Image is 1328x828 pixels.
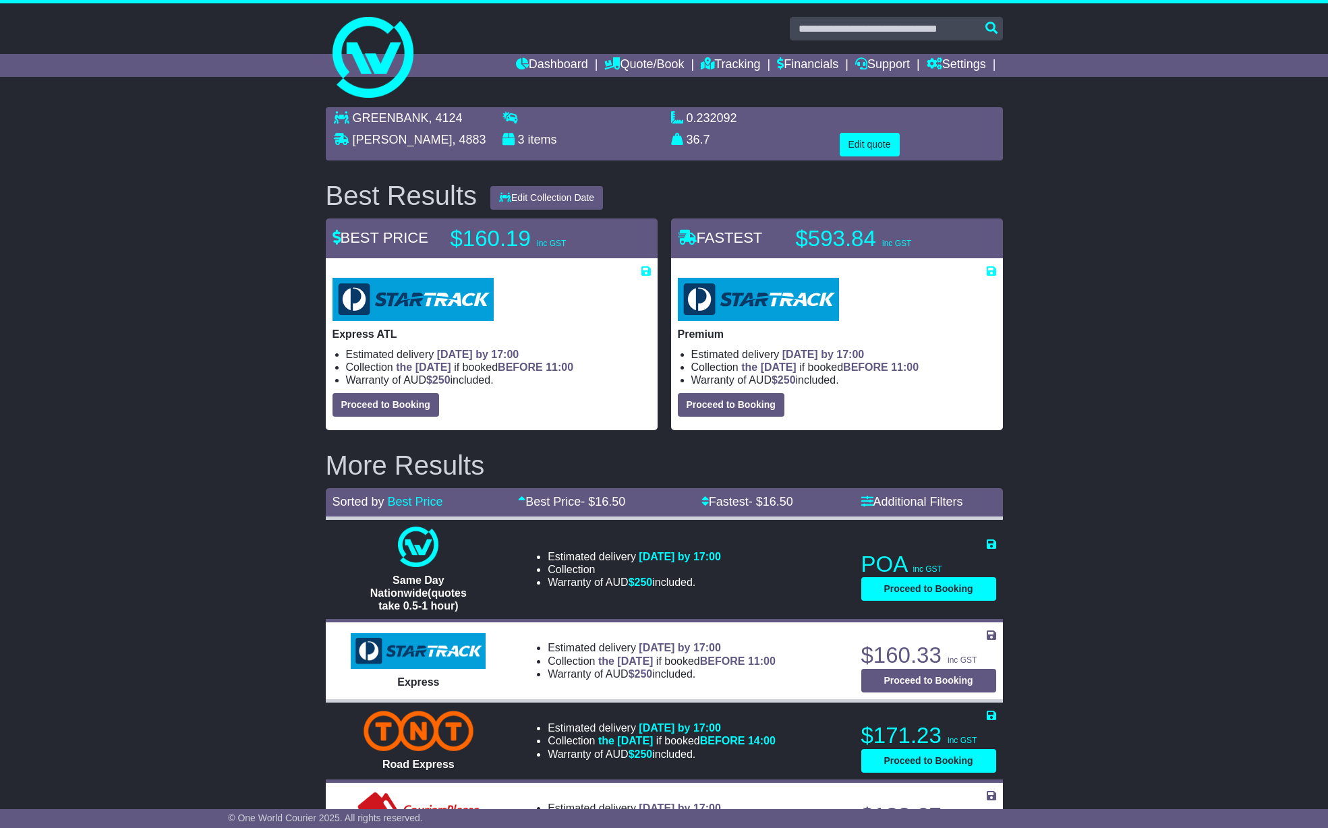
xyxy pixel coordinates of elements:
p: $171.23 [861,722,996,749]
p: Premium [678,328,996,341]
span: inc GST [948,655,977,665]
span: 3 [518,133,525,146]
span: 36.7 [687,133,710,146]
span: [DATE] by 17:00 [639,551,721,562]
button: Proceed to Booking [678,393,784,417]
span: 250 [635,668,653,680]
li: Warranty of AUD included. [691,374,996,386]
a: Support [855,54,910,77]
button: Proceed to Booking [861,669,996,692]
div: Best Results [319,181,484,210]
span: the [DATE] [598,735,653,746]
li: Estimated delivery [548,721,776,734]
span: inc GST [913,564,942,574]
span: 14:00 [748,735,776,746]
span: 11:00 [891,361,919,373]
li: Warranty of AUD included. [346,374,651,386]
span: [DATE] by 17:00 [639,722,721,734]
a: Quote/Book [604,54,684,77]
span: , 4124 [429,111,463,125]
li: Collection [346,361,651,374]
li: Estimated delivery [691,348,996,361]
span: items [528,133,557,146]
h2: More Results [326,450,1003,480]
span: BEST PRICE [333,229,428,246]
span: [PERSON_NAME] [353,133,453,146]
li: Estimated delivery [346,348,651,361]
p: $160.19 [451,225,619,252]
span: $ [629,668,653,680]
li: Warranty of AUD included. [548,748,776,761]
span: 250 [778,374,796,386]
span: if booked [396,361,573,373]
span: the [DATE] [598,655,653,667]
a: Tracking [701,54,760,77]
span: inc GST [882,239,911,248]
span: Sorted by [333,495,384,508]
img: StarTrack: Premium [678,278,839,321]
img: One World Courier: Same Day Nationwide(quotes take 0.5-1 hour) [398,527,438,567]
button: Edit Collection Date [490,186,603,210]
span: BEFORE [498,361,543,373]
span: - $ [581,495,625,508]
li: Estimated delivery [548,802,721,815]
span: the [DATE] [396,361,451,373]
a: Dashboard [516,54,588,77]
p: $160.33 [861,642,996,669]
p: $593.84 [796,225,964,252]
a: Additional Filters [861,495,963,508]
a: Settings [927,54,986,77]
li: Estimated delivery [548,550,721,563]
span: 16.50 [595,495,625,508]
span: if booked [598,655,776,667]
span: [DATE] by 17:00 [437,349,519,360]
span: $ [629,576,653,588]
span: 250 [635,748,653,760]
span: 0.232092 [687,111,737,125]
span: FASTEST [678,229,763,246]
li: Collection [548,734,776,747]
span: $ [426,374,451,386]
span: $ [629,748,653,760]
a: Financials [777,54,838,77]
span: inc GST [948,736,977,745]
span: Express [397,676,439,688]
span: 11:00 [748,655,776,667]
button: Edit quote [840,133,900,156]
li: Collection [691,361,996,374]
span: BEFORE [700,655,745,667]
span: [DATE] by 17:00 [782,349,865,360]
li: Collection [548,655,776,668]
span: - $ [749,495,793,508]
span: Road Express [382,759,455,770]
span: inc GST [537,239,566,248]
img: TNT Domestic: Road Express [364,711,473,751]
span: [DATE] by 17:00 [639,642,721,653]
li: Estimated delivery [548,641,776,654]
img: StarTrack: Express [351,633,486,670]
img: StarTrack: Express ATL [333,278,494,321]
span: if booked [741,361,919,373]
li: Warranty of AUD included. [548,576,721,589]
span: 250 [432,374,451,386]
a: Best Price- $16.50 [518,495,625,508]
span: 250 [635,576,653,588]
span: if booked [598,735,776,746]
p: Express ATL [333,328,651,341]
span: Same Day Nationwide(quotes take 0.5-1 hour) [370,574,467,612]
button: Proceed to Booking [333,393,439,417]
span: BEFORE [843,361,888,373]
a: Fastest- $16.50 [701,495,793,508]
li: Collection [548,563,721,576]
a: Best Price [388,495,443,508]
span: BEFORE [700,735,745,746]
span: 11:00 [546,361,573,373]
span: [DATE] by 17:00 [639,802,721,814]
span: , 4883 [453,133,486,146]
li: Warranty of AUD included. [548,668,776,680]
span: © One World Courier 2025. All rights reserved. [228,812,423,823]
span: 16.50 [763,495,793,508]
span: the [DATE] [741,361,796,373]
p: POA [861,551,996,578]
button: Proceed to Booking [861,749,996,773]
